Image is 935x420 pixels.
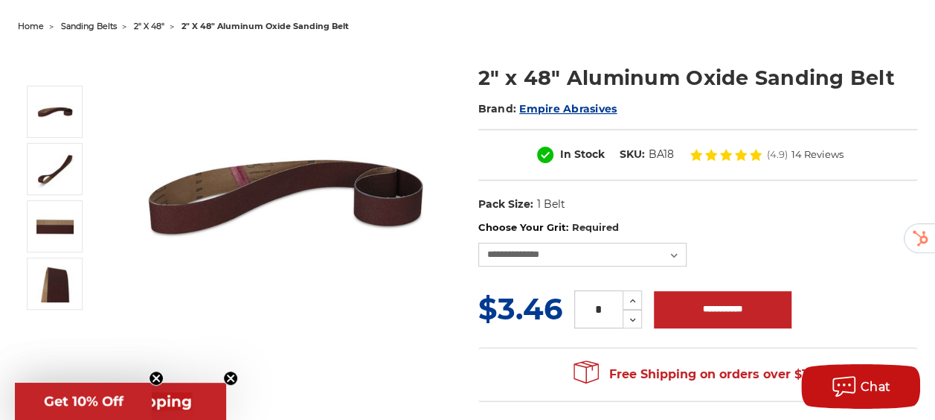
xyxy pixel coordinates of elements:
[560,147,605,161] span: In Stock
[620,147,645,162] dt: SKU:
[573,360,822,389] span: Free Shipping on orders over $149
[536,197,565,212] dd: 1 Belt
[478,220,917,235] label: Choose Your Grit:
[519,102,617,115] a: Empire Abrasives
[44,393,123,410] span: Get 10% Off
[36,208,74,245] img: 2" x 48" AOX Sanding Belt
[791,150,844,159] span: 14 Reviews
[15,383,226,420] div: Get Free ShippingClose teaser
[478,290,562,327] span: $3.46
[478,197,533,212] dt: Pack Size:
[36,93,74,130] img: 2" x 48" Sanding Belt - Aluminum Oxide
[649,147,674,162] dd: BA18
[181,21,349,31] span: 2" x 48" aluminum oxide sanding belt
[15,383,152,420] div: Get 10% OffClose teaser
[478,63,917,92] h1: 2" x 48" Aluminum Oxide Sanding Belt
[61,21,117,31] a: sanding belts
[801,364,920,409] button: Chat
[149,371,164,386] button: Close teaser
[18,21,44,31] a: home
[138,48,435,346] img: 2" x 48" Sanding Belt - Aluminum Oxide
[478,102,517,115] span: Brand:
[36,265,74,302] img: 2" x 48" - Aluminum Oxide Sanding Belt
[223,371,238,386] button: Close teaser
[767,150,788,159] span: (4.9)
[36,150,74,188] img: 2" x 48" Aluminum Oxide Sanding Belt
[571,221,618,233] small: Required
[134,21,164,31] a: 2" x 48"
[861,380,891,394] span: Chat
